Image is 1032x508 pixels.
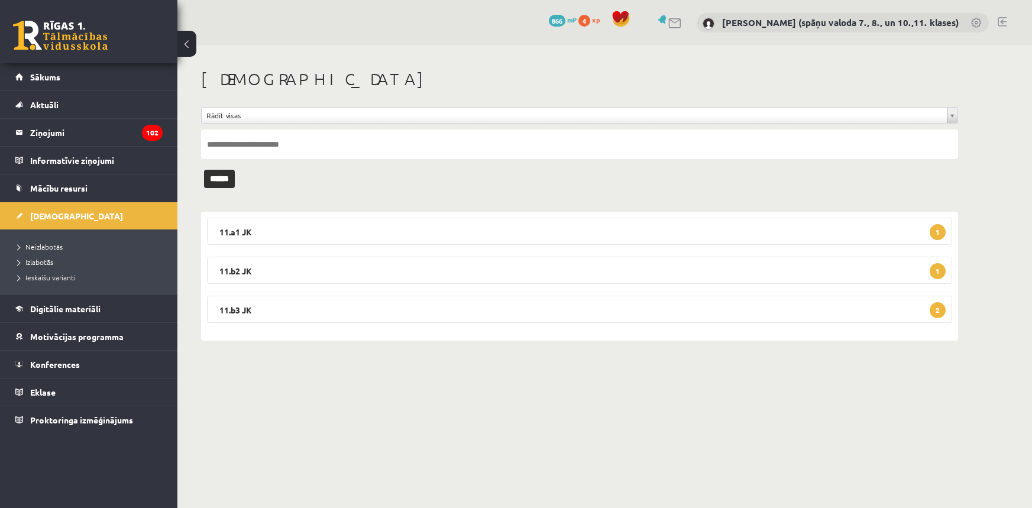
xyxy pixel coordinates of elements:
[15,351,163,378] a: Konferences
[13,21,108,50] a: Rīgas 1. Tālmācības vidusskola
[30,415,133,425] span: Proktoringa izmēģinājums
[567,15,577,24] span: mP
[722,17,959,28] a: [PERSON_NAME] (spāņu valoda 7., 8., un 10.,11. klases)
[930,224,946,240] span: 1
[15,295,163,322] a: Digitālie materiāli
[703,18,714,30] img: Signe Sirmā (spāņu valoda 7., 8., un 10.,11. klases)
[578,15,590,27] span: 4
[206,108,942,123] span: Rādīt visas
[549,15,565,27] span: 866
[30,99,59,110] span: Aktuāli
[15,406,163,433] a: Proktoringa izmēģinājums
[30,303,101,314] span: Digitālie materiāli
[15,119,163,146] a: Ziņojumi102
[18,241,166,252] a: Neizlabotās
[30,331,124,342] span: Motivācijas programma
[549,15,577,24] a: 866 mP
[30,183,88,193] span: Mācību resursi
[15,91,163,118] a: Aktuāli
[15,378,163,406] a: Eklase
[930,302,946,318] span: 2
[30,359,80,370] span: Konferences
[30,387,56,397] span: Eklase
[15,202,163,229] a: [DEMOGRAPHIC_DATA]
[930,263,946,279] span: 1
[30,72,60,82] span: Sākums
[15,174,163,202] a: Mācību resursi
[15,147,163,174] a: Informatīvie ziņojumi
[15,323,163,350] a: Motivācijas programma
[202,108,957,123] a: Rādīt visas
[592,15,600,24] span: xp
[578,15,606,24] a: 4 xp
[18,257,166,267] a: Izlabotās
[18,257,53,267] span: Izlabotās
[207,257,952,284] legend: 11.b2 JK
[201,69,958,89] h1: [DEMOGRAPHIC_DATA]
[15,63,163,90] a: Sākums
[18,242,63,251] span: Neizlabotās
[207,218,952,245] legend: 11.a1 JK
[18,273,76,282] span: Ieskaišu varianti
[142,125,163,141] i: 102
[207,296,952,323] legend: 11.b3 JK
[30,211,123,221] span: [DEMOGRAPHIC_DATA]
[30,119,163,146] legend: Ziņojumi
[30,147,163,174] legend: Informatīvie ziņojumi
[18,272,166,283] a: Ieskaišu varianti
